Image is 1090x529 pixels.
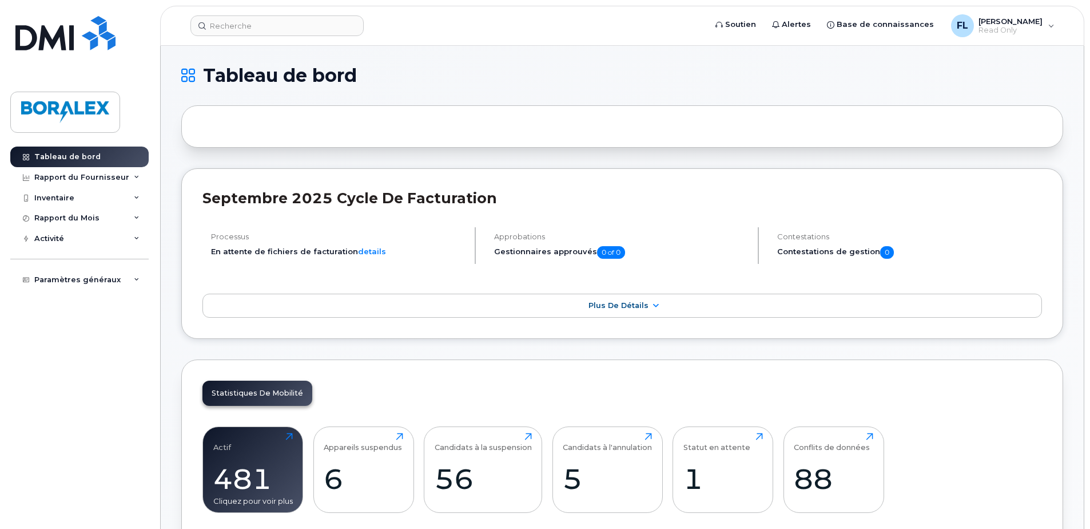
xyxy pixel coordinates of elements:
[597,246,625,259] span: 0 of 0
[211,246,465,257] li: En attente de fichiers de facturation
[202,190,1042,207] h2: septembre 2025 Cycle de facturation
[777,232,1042,241] h4: Contestations
[435,433,532,452] div: Candidats à la suspension
[213,433,293,506] a: Actif481Cliquez pour voir plus
[435,433,532,506] a: Candidats à la suspension56
[777,246,1042,259] h5: Contestations de gestion
[494,246,748,259] h5: Gestionnaires approuvés
[324,433,403,506] a: Appareils suspendus6
[794,462,873,496] div: 88
[563,462,652,496] div: 5
[683,462,763,496] div: 1
[213,433,231,452] div: Actif
[213,496,293,507] div: Cliquez pour voir plus
[588,301,649,310] span: Plus de détails
[494,232,748,241] h4: Approbations
[563,433,652,452] div: Candidats à l'annulation
[324,462,403,496] div: 6
[794,433,873,506] a: Conflits de données88
[324,433,402,452] div: Appareils suspendus
[880,246,894,259] span: 0
[358,247,386,256] a: details
[563,433,652,506] a: Candidats à l'annulation5
[435,462,532,496] div: 56
[203,67,357,84] span: Tableau de bord
[683,433,750,452] div: Statut en attente
[794,433,870,452] div: Conflits de données
[683,433,763,506] a: Statut en attente1
[213,462,293,496] div: 481
[211,232,465,241] h4: Processus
